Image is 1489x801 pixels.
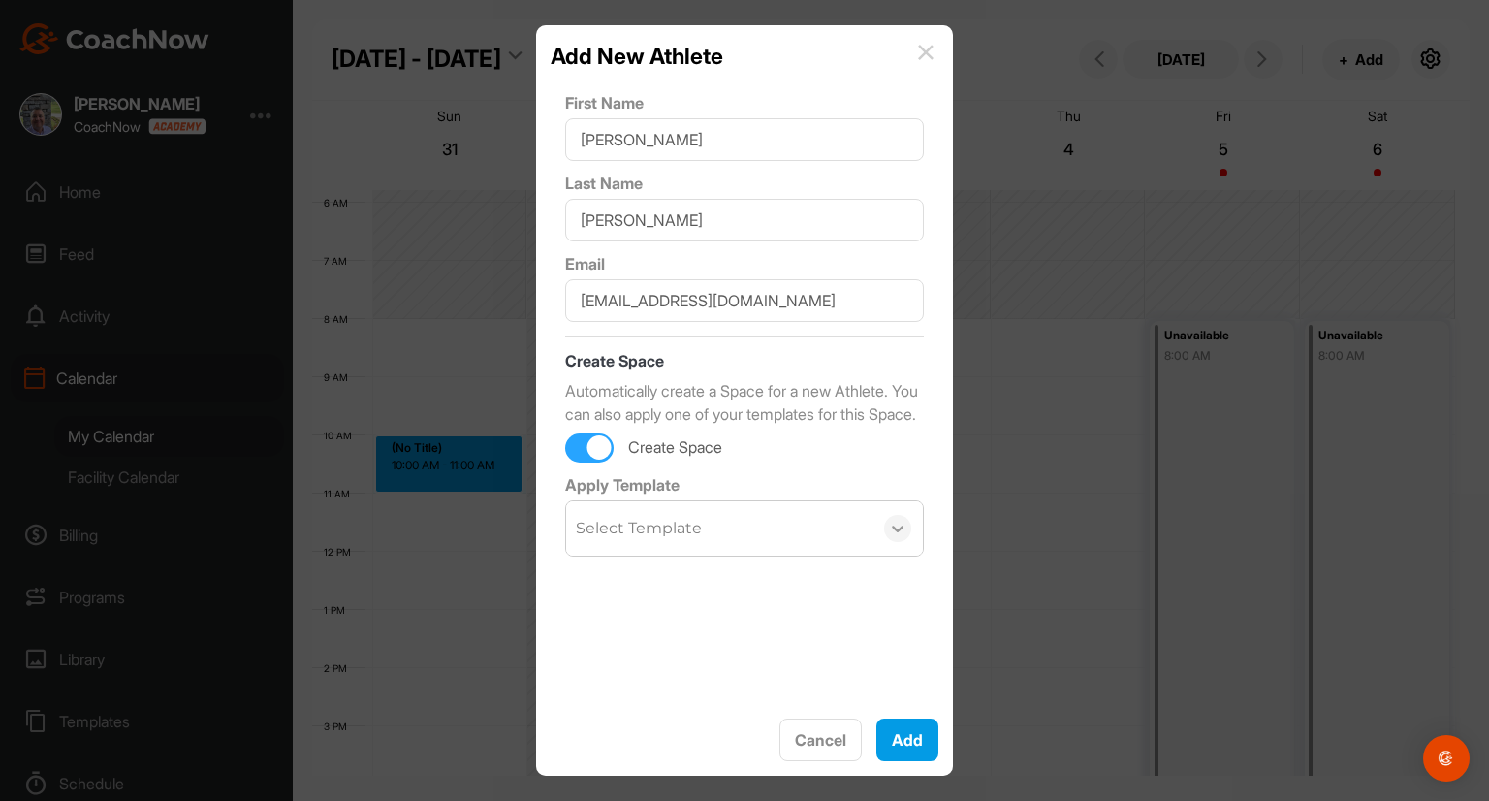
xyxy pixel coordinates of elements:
[565,473,924,497] label: Apply Template
[565,252,924,275] label: Email
[565,91,924,114] label: First Name
[918,45,934,60] img: info
[565,379,924,426] p: Automatically create a Space for a new Athlete. You can also apply one of your templates for this...
[565,349,924,372] p: Create Space
[565,172,924,195] label: Last Name
[876,719,938,761] button: Add
[779,719,862,761] button: Cancel
[1423,735,1470,782] div: Open Intercom Messenger
[628,437,722,458] span: Create Space
[551,40,723,73] h2: Add New Athlete
[576,517,702,540] div: Select Template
